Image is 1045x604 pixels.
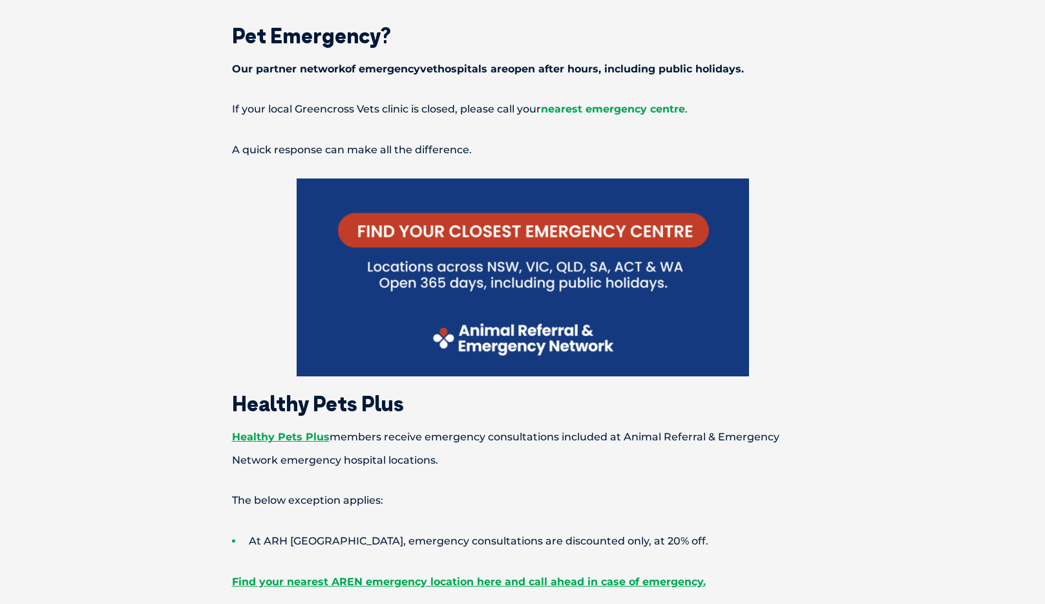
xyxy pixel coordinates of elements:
[685,103,688,115] span: .
[508,63,744,75] span: open after hours, including public holidays.
[187,489,859,512] p: The below exception applies:
[187,393,859,414] h2: Healthy Pets Plus
[1020,59,1033,72] button: Search
[420,63,438,75] span: vet
[187,25,859,46] h2: Pet Emergency?
[232,431,330,443] a: Healthy Pets Plus
[232,63,345,75] span: Our partner network
[232,530,859,553] li: At ARH [GEOGRAPHIC_DATA], emergency consultations are discounted only, at 20% off.
[345,63,420,75] span: of emergency
[187,426,859,472] p: members receive emergency consultations included at Animal Referral & Emergency Network emergency...
[232,103,541,115] span: If your local Greencross Vets clinic is closed, please call your
[232,144,472,156] span: A quick response can make all the difference.
[438,63,487,75] span: hospitals
[232,576,706,588] a: Find your nearest AREN emergency location here and call ahead in case of emergency.
[491,63,508,75] span: are
[541,103,685,115] a: nearest emergency centre
[297,178,749,376] img: Find your local emergency centre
